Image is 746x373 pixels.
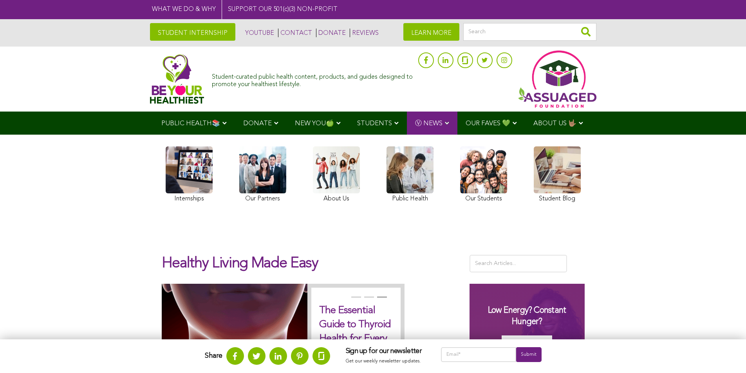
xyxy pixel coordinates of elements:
button: 1 of 3 [351,297,359,305]
h3: Low Energy? Constant Hunger? [477,305,577,327]
div: Student-curated public health content, products, and guides designed to promote your healthiest l... [212,70,414,88]
a: CONTACT [278,29,312,37]
p: Get our weekly newsletter updates. [346,357,425,366]
div: Navigation Menu [150,112,596,135]
button: 3 of 3 [377,297,385,305]
img: glassdoor [462,56,468,64]
span: PUBLIC HEALTH📚 [161,120,220,127]
span: OUR FAVES 💚 [466,120,510,127]
a: DONATE [316,29,346,37]
img: Assuaged App [518,50,596,108]
span: DONATE [243,120,272,127]
img: glassdoor.svg [318,352,324,360]
a: LEARN MORE [403,23,459,41]
a: STUDENT INTERNSHIP [150,23,235,41]
iframe: Chat Widget [707,335,746,373]
span: NEW YOU🍏 [295,120,334,127]
h3: Sign up for our newsletter [346,347,425,356]
h1: Healthy Living Made Easy [162,255,458,280]
img: Assuaged [150,54,204,104]
input: Search [463,23,596,41]
span: ABOUT US 🤟🏽 [533,120,576,127]
input: Search Articles... [470,255,567,272]
button: 2 of 3 [364,297,372,305]
h2: The Essential Guide to Thyroid Health for Every Women [319,303,393,360]
a: YOUTUBE [243,29,274,37]
strong: Share [205,352,222,359]
input: Email* [441,347,517,362]
span: STUDENTS [357,120,392,127]
input: Submit [516,347,541,362]
img: Get Your Guide [502,335,552,350]
span: Ⓥ NEWS [415,120,443,127]
a: REVIEWS [350,29,379,37]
